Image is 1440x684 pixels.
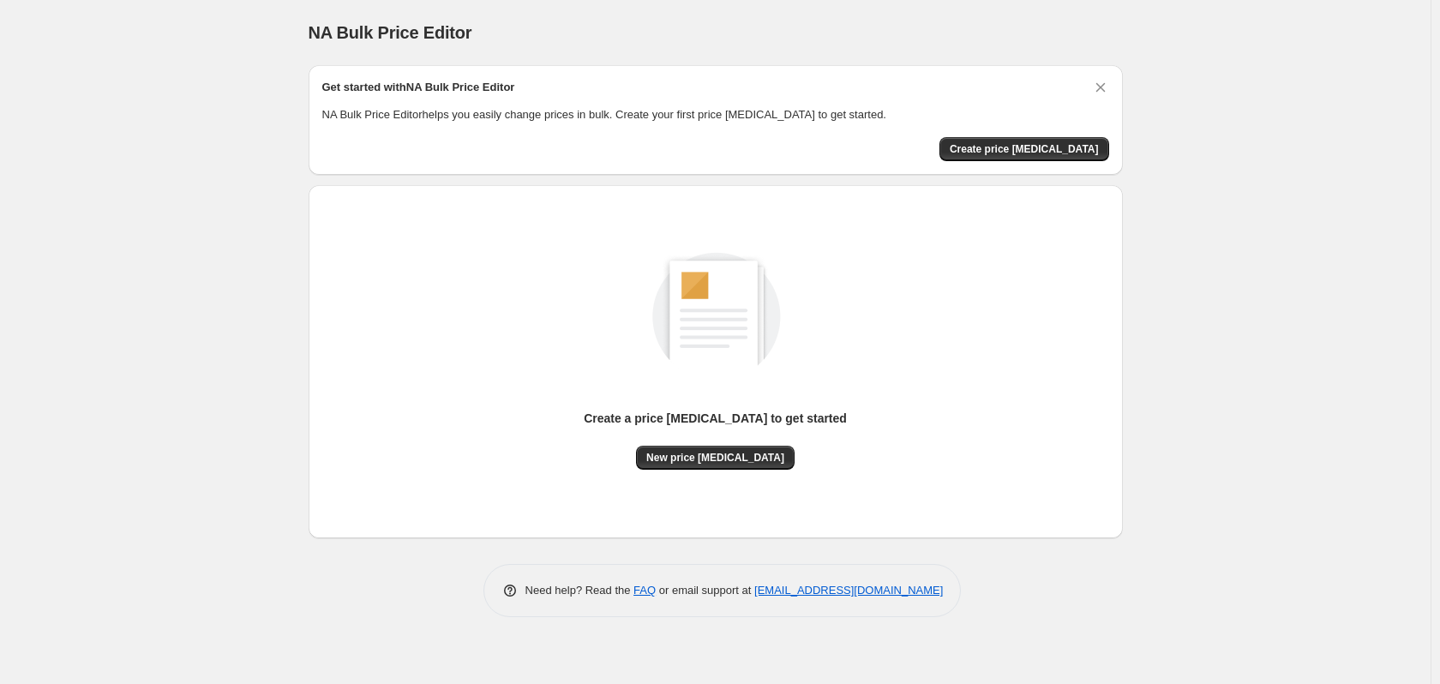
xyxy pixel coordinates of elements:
button: New price [MEDICAL_DATA] [636,446,795,470]
button: Dismiss card [1092,79,1109,96]
p: Create a price [MEDICAL_DATA] to get started [584,410,847,427]
span: Create price [MEDICAL_DATA] [950,142,1099,156]
span: Need help? Read the [525,584,634,597]
a: FAQ [633,584,656,597]
p: NA Bulk Price Editor helps you easily change prices in bulk. Create your first price [MEDICAL_DAT... [322,106,1109,123]
a: [EMAIL_ADDRESS][DOMAIN_NAME] [754,584,943,597]
span: or email support at [656,584,754,597]
span: NA Bulk Price Editor [309,23,472,42]
h2: Get started with NA Bulk Price Editor [322,79,515,96]
button: Create price change job [939,137,1109,161]
span: New price [MEDICAL_DATA] [646,451,784,465]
